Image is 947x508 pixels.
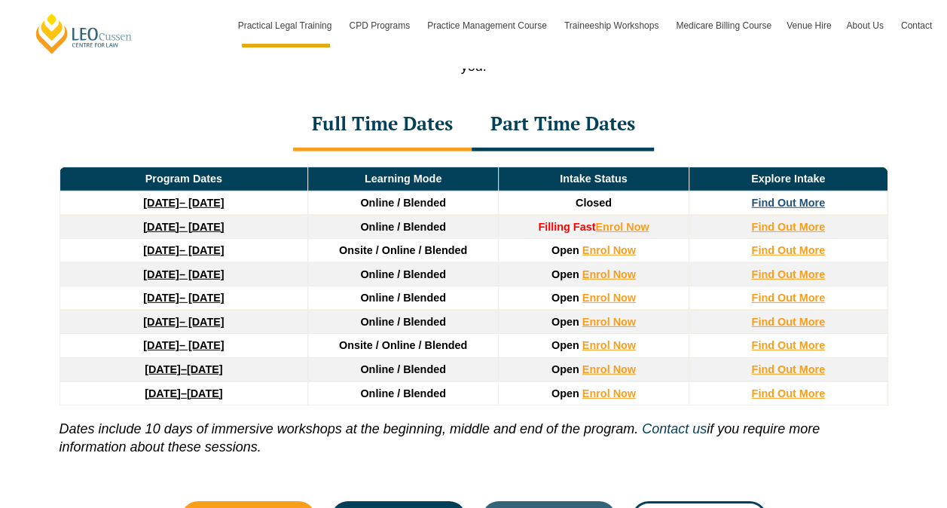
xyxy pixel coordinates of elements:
strong: Filling Fast [538,221,595,233]
strong: [DATE] [143,316,179,328]
a: [DATE]– [DATE] [143,244,224,256]
a: [PERSON_NAME] Centre for Law [34,12,134,55]
span: Closed [576,197,612,209]
a: Contact us [642,421,707,436]
a: Find Out More [751,244,825,256]
td: Program Dates [60,167,308,191]
a: Enrol Now [582,387,636,399]
a: [DATE]–[DATE] [145,363,222,375]
a: Find Out More [751,221,825,233]
a: About Us [839,4,893,47]
td: Explore Intake [689,167,887,191]
strong: [DATE] [143,339,179,351]
span: Onsite / Online / Blended [339,244,467,256]
a: Find Out More [751,197,825,209]
a: Find Out More [751,292,825,304]
span: Open [551,268,579,280]
a: CPD Programs [341,4,420,47]
a: Enrol Now [582,268,636,280]
a: Enrol Now [595,221,649,233]
a: [DATE]–[DATE] [145,387,222,399]
span: Open [551,387,579,399]
span: Open [551,292,579,304]
span: Online / Blended [360,316,446,328]
strong: [DATE] [143,221,179,233]
span: Online / Blended [360,292,446,304]
a: Enrol Now [582,339,636,351]
a: [DATE]– [DATE] [143,197,224,209]
span: Online / Blended [360,221,446,233]
span: Open [551,339,579,351]
strong: [DATE] [143,268,179,280]
a: Find Out More [751,316,825,328]
a: Practical Legal Training [231,4,342,47]
span: Online / Blended [360,197,446,209]
a: [DATE]– [DATE] [143,221,224,233]
td: Learning Mode [308,167,499,191]
span: [DATE] [187,387,223,399]
strong: [DATE] [145,363,181,375]
a: [DATE]– [DATE] [143,339,224,351]
a: Practice Management Course [420,4,557,47]
span: Open [551,316,579,328]
a: Find Out More [751,268,825,280]
a: [DATE]– [DATE] [143,292,224,304]
a: [DATE]– [DATE] [143,316,224,328]
a: Enrol Now [582,292,636,304]
a: Enrol Now [582,363,636,375]
td: Intake Status [498,167,689,191]
a: Find Out More [751,363,825,375]
span: Online / Blended [360,387,446,399]
a: Find Out More [751,339,825,351]
a: Enrol Now [582,244,636,256]
a: Venue Hire [779,4,839,47]
a: Traineeship Workshops [557,4,668,47]
span: Open [551,363,579,375]
span: Online / Blended [360,268,446,280]
span: Open [551,244,579,256]
span: Online / Blended [360,363,446,375]
div: Part Time Dates [472,99,654,151]
p: if you require more information about these sessions. [60,405,888,456]
a: [DATE]– [DATE] [143,268,224,280]
a: Medicare Billing Course [668,4,779,47]
span: Onsite / Online / Blended [339,339,467,351]
a: Enrol Now [582,316,636,328]
a: Find Out More [751,387,825,399]
div: Full Time Dates [293,99,472,151]
i: Dates include 10 days of immersive workshops at the beginning, middle and end of the program. [60,421,638,436]
strong: [DATE] [145,387,181,399]
strong: [DATE] [143,292,179,304]
a: Contact [894,4,939,47]
span: [DATE] [187,363,223,375]
strong: [DATE] [143,244,179,256]
strong: [DATE] [143,197,179,209]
